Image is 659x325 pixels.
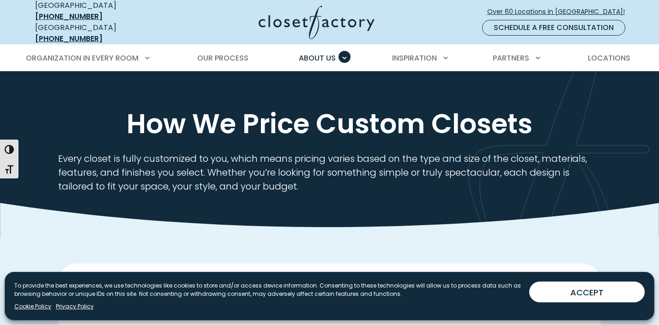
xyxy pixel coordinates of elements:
[197,53,248,63] span: Our Process
[35,22,169,44] div: [GEOGRAPHIC_DATA]
[14,282,522,298] p: To provide the best experiences, we use technologies like cookies to store and/or access device i...
[493,53,529,63] span: Partners
[35,11,103,22] a: [PHONE_NUMBER]
[26,53,139,63] span: Organization in Every Room
[14,302,51,311] a: Cookie Policy
[19,45,640,71] nav: Primary Menu
[222,270,437,296] span: Your Budget, Your Way
[487,4,633,20] a: Over 60 Locations in [GEOGRAPHIC_DATA]!
[35,33,103,44] a: [PHONE_NUMBER]
[33,106,626,141] h1: How We Price Custom Closets
[259,6,375,39] img: Closet Factory Logo
[56,302,94,311] a: Privacy Policy
[588,53,630,63] span: Locations
[299,53,336,63] span: About Us
[58,152,601,194] p: Every closet is fully customized to you, which means pricing varies based on the type and size of...
[487,7,632,17] span: Over 60 Locations in [GEOGRAPHIC_DATA]!
[392,53,437,63] span: Inspiration
[482,20,625,36] a: Schedule a Free Consultation
[529,282,645,302] button: ACCEPT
